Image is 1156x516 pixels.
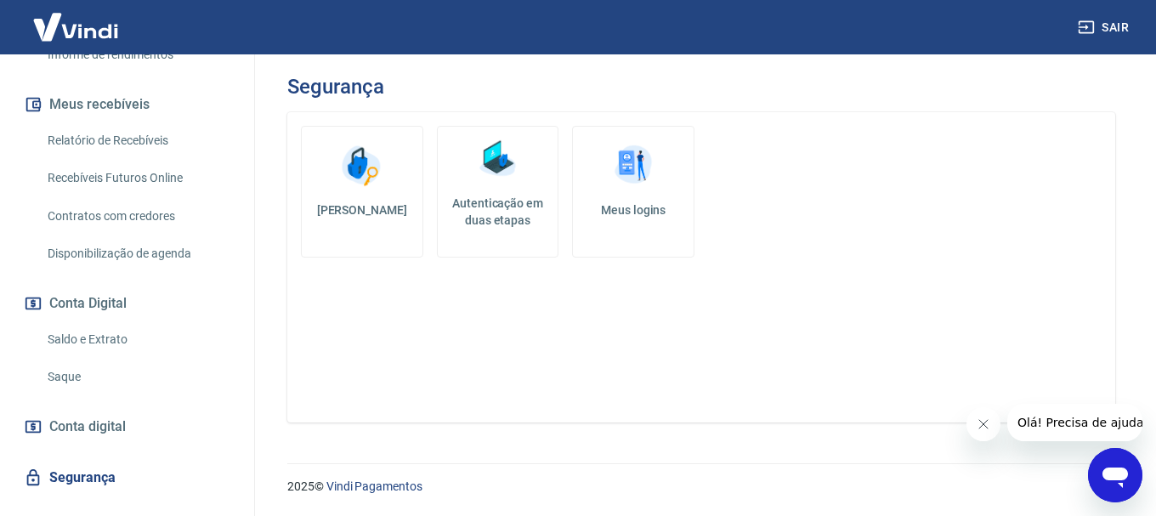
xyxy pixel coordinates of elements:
img: Vindi [20,1,131,53]
iframe: Fechar mensagem [966,407,1000,441]
img: Meus logins [608,140,659,191]
h5: [PERSON_NAME] [315,201,409,218]
img: Alterar senha [337,140,388,191]
a: Saldo e Extrato [41,322,234,357]
a: [PERSON_NAME] [301,126,423,258]
h3: Segurança [287,75,383,99]
button: Meus recebíveis [20,86,234,123]
a: Relatório de Recebíveis [41,123,234,158]
h5: Autenticação em duas etapas [445,195,552,229]
a: Informe de rendimentos [41,37,234,72]
a: Vindi Pagamentos [326,479,422,493]
img: Autenticação em duas etapas [472,133,523,184]
a: Contratos com credores [41,199,234,234]
iframe: Mensagem da empresa [1007,404,1142,441]
iframe: Botão para abrir a janela de mensagens [1088,448,1142,502]
button: Sair [1074,12,1136,43]
h5: Meus logins [586,201,680,218]
a: Segurança [20,459,234,496]
a: Recebíveis Futuros Online [41,161,234,196]
a: Saque [41,360,234,394]
a: Disponibilização de agenda [41,236,234,271]
a: Meus logins [572,126,694,258]
a: Autenticação em duas etapas [437,126,559,258]
p: 2025 © [287,478,1115,496]
span: Olá! Precisa de ajuda? [10,12,143,26]
span: Conta digital [49,415,126,439]
button: Conta Digital [20,285,234,322]
a: Conta digital [20,408,234,445]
